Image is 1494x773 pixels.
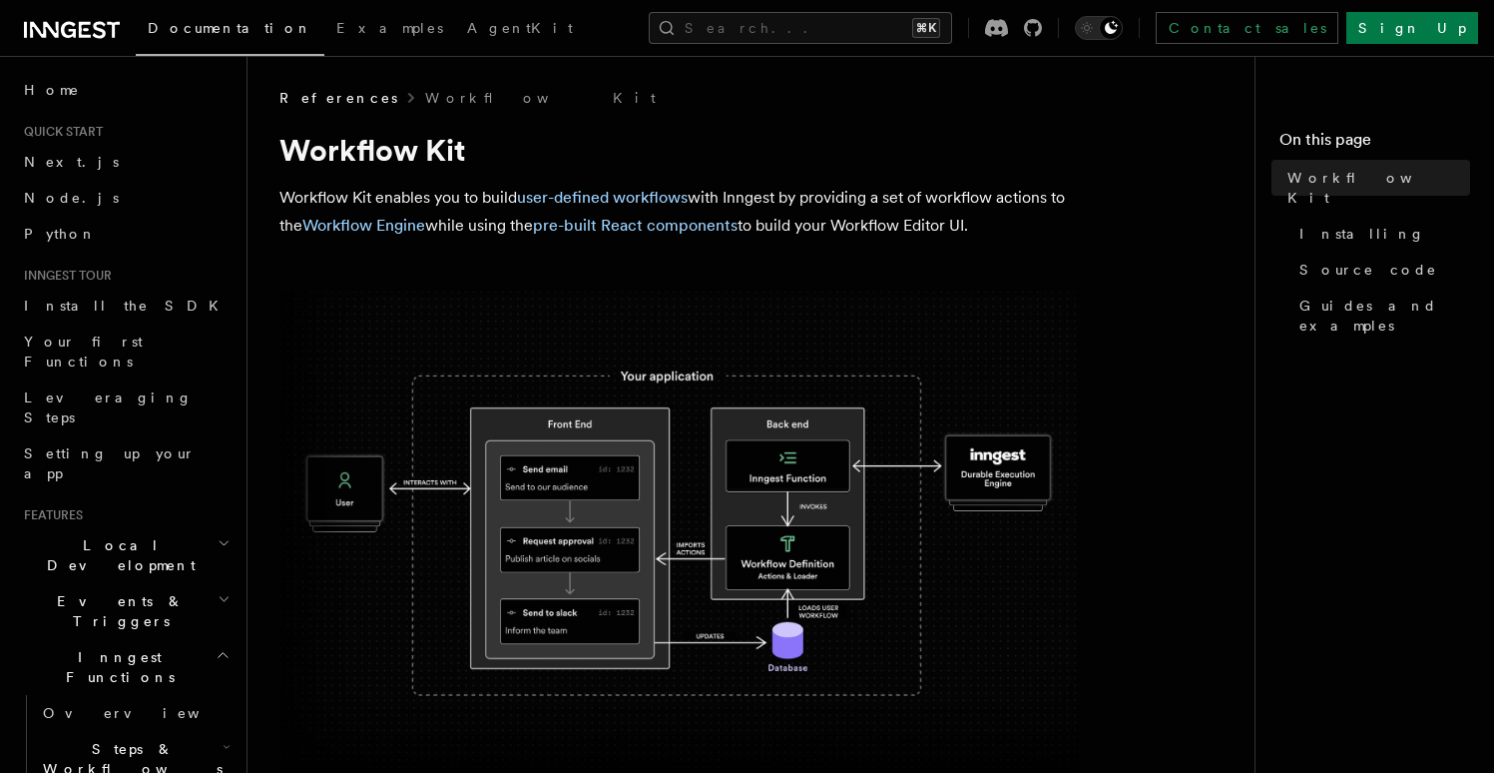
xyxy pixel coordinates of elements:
a: Examples [324,6,455,54]
button: Events & Triggers [16,583,235,639]
a: Python [16,216,235,252]
button: Search...⌘K [649,12,952,44]
a: Home [16,72,235,108]
a: pre-built React components [533,216,738,235]
span: Inngest tour [16,268,112,284]
p: Workflow Kit enables you to build with Inngest by providing a set of workflow actions to the whil... [279,184,1078,240]
span: Local Development [16,535,218,575]
span: Leveraging Steps [24,389,193,425]
button: Inngest Functions [16,639,235,695]
h1: Workflow Kit [279,132,1078,168]
a: Workflow Kit [425,88,656,108]
a: Next.js [16,144,235,180]
span: Inngest Functions [16,647,216,687]
span: Events & Triggers [16,591,218,631]
a: Overview [35,695,235,731]
a: Workflow Engine [302,216,425,235]
span: Documentation [148,20,312,36]
a: Your first Functions [16,324,235,380]
span: Node.js [24,190,119,206]
span: Your first Functions [24,334,143,370]
a: Leveraging Steps [16,380,235,435]
span: Home [24,80,80,100]
kbd: ⌘K [912,18,940,38]
span: Workflow Kit [1287,168,1470,208]
a: Guides and examples [1291,288,1470,344]
a: Install the SDK [16,288,235,324]
a: AgentKit [455,6,585,54]
a: Documentation [136,6,324,56]
span: Examples [336,20,443,36]
span: Python [24,226,97,242]
img: The Workflow Kit provides a Workflow Engine to compose workflow actions on the back end and a set... [279,292,1078,770]
button: Toggle dark mode [1075,16,1123,40]
span: Guides and examples [1299,296,1470,336]
span: Source code [1299,260,1437,280]
span: Install the SDK [24,298,231,314]
span: Installing [1299,224,1425,244]
span: Quick start [16,124,103,140]
a: Node.js [16,180,235,216]
span: AgentKit [467,20,573,36]
span: References [279,88,397,108]
span: Next.js [24,154,119,170]
a: user-defined workflows [517,188,688,207]
span: Setting up your app [24,445,196,481]
a: Workflow Kit [1279,160,1470,216]
span: Features [16,507,83,523]
a: Setting up your app [16,435,235,491]
a: Sign Up [1346,12,1478,44]
a: Source code [1291,252,1470,288]
a: Contact sales [1156,12,1338,44]
span: Overview [43,705,249,721]
button: Local Development [16,527,235,583]
h4: On this page [1279,128,1470,160]
a: Installing [1291,216,1470,252]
